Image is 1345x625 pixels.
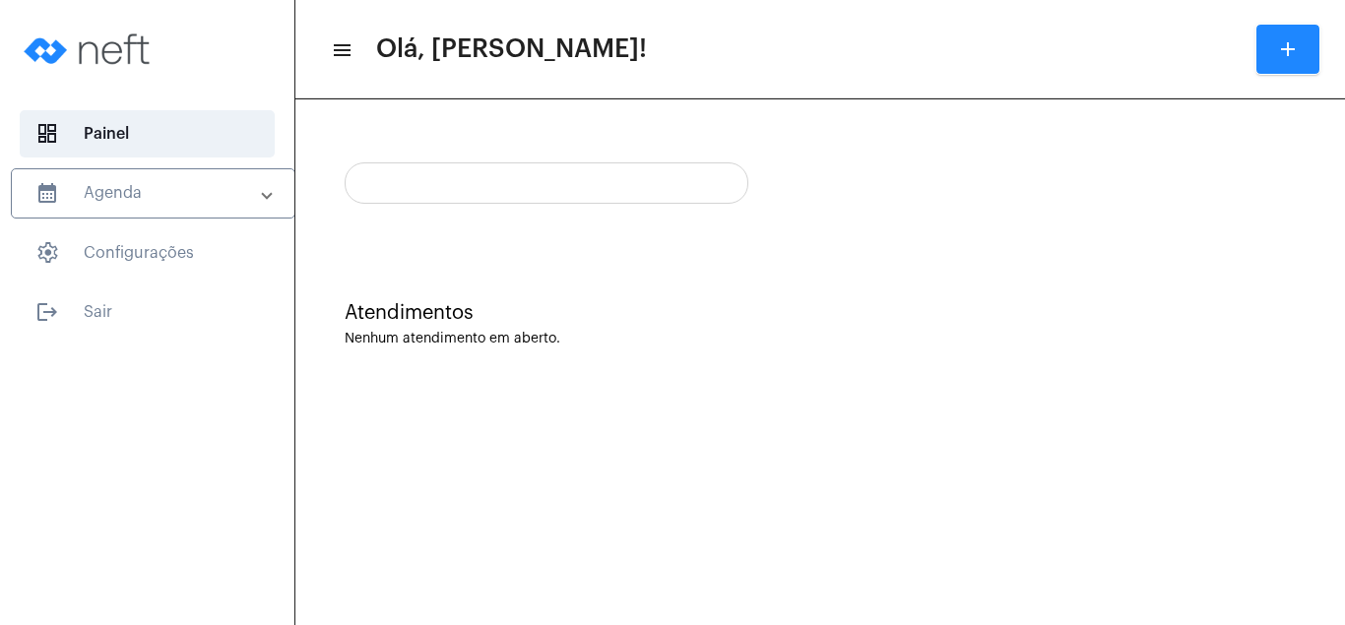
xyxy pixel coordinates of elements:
[345,332,1296,346] div: Nenhum atendimento em aberto.
[345,302,1296,324] div: Atendimentos
[35,241,59,265] span: sidenav icon
[376,33,647,65] span: Olá, [PERSON_NAME]!
[12,169,294,217] mat-expansion-panel-header: sidenav iconAgenda
[16,10,163,89] img: logo-neft-novo-2.png
[20,288,275,336] span: Sair
[331,38,351,62] mat-icon: sidenav icon
[35,181,263,205] mat-panel-title: Agenda
[20,110,275,157] span: Painel
[35,122,59,146] span: sidenav icon
[35,300,59,324] mat-icon: sidenav icon
[20,229,275,277] span: Configurações
[1276,37,1300,61] mat-icon: add
[35,181,59,205] mat-icon: sidenav icon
